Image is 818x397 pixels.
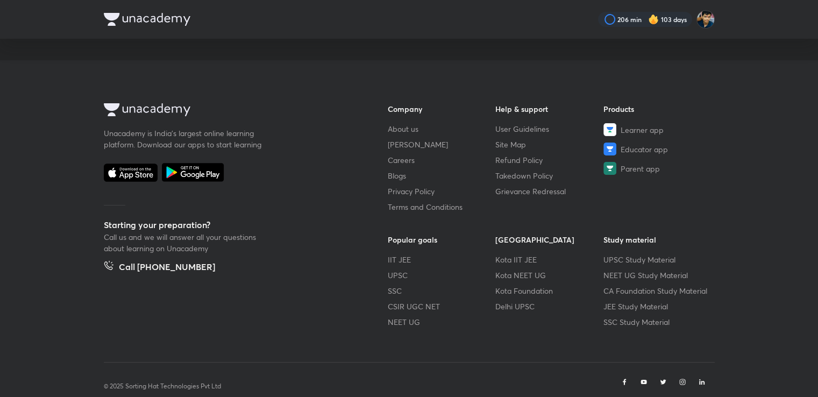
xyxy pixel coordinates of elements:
[495,254,603,265] a: Kota IIT JEE
[603,162,712,175] a: Parent app
[104,260,215,275] a: Call [PHONE_NUMBER]
[495,186,603,197] a: Grievance Redressal
[621,163,660,174] span: Parent app
[388,316,496,328] a: NEET UG
[603,143,616,155] img: Educator app
[621,124,664,136] span: Learner app
[603,123,616,136] img: Learner app
[495,234,603,245] h6: [GEOGRAPHIC_DATA]
[388,301,496,312] a: CSIR UGC NET
[603,254,712,265] a: UPSC Study Material
[603,285,712,296] a: CA Foundation Study Material
[495,103,603,115] h6: Help & support
[388,270,496,281] a: UPSC
[388,285,496,296] a: SSC
[495,285,603,296] a: Kota Foundation
[104,127,265,150] p: Unacademy is India’s largest online learning platform. Download our apps to start learning
[621,144,668,155] span: Educator app
[104,103,353,119] a: Company Logo
[603,316,712,328] a: SSC Study Material
[603,270,712,281] a: NEET UG Study Material
[603,103,712,115] h6: Products
[104,231,265,254] p: Call us and we will answer all your questions about learning on Unacademy
[495,154,603,166] a: Refund Policy
[603,123,712,136] a: Learner app
[603,162,616,175] img: Parent app
[388,154,496,166] a: Careers
[104,218,353,231] h5: Starting your preparation?
[388,254,496,265] a: IIT JEE
[388,103,496,115] h6: Company
[388,201,496,212] a: Terms and Conditions
[495,270,603,281] a: Kota NEET UG
[495,139,603,150] a: Site Map
[104,103,190,116] img: Company Logo
[696,10,715,29] img: SHREYANSH GUPTA
[648,14,659,25] img: streak
[119,260,215,275] h5: Call [PHONE_NUMBER]
[495,123,603,134] a: User Guidelines
[603,234,712,245] h6: Study material
[388,123,496,134] a: About us
[495,301,603,312] a: Delhi UPSC
[495,170,603,181] a: Takedown Policy
[388,234,496,245] h6: Popular goals
[388,170,496,181] a: Blogs
[388,139,496,150] a: [PERSON_NAME]
[603,143,712,155] a: Educator app
[388,154,415,166] span: Careers
[603,301,712,312] a: JEE Study Material
[388,186,496,197] a: Privacy Policy
[104,381,221,391] p: © 2025 Sorting Hat Technologies Pvt Ltd
[104,13,190,26] img: Company Logo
